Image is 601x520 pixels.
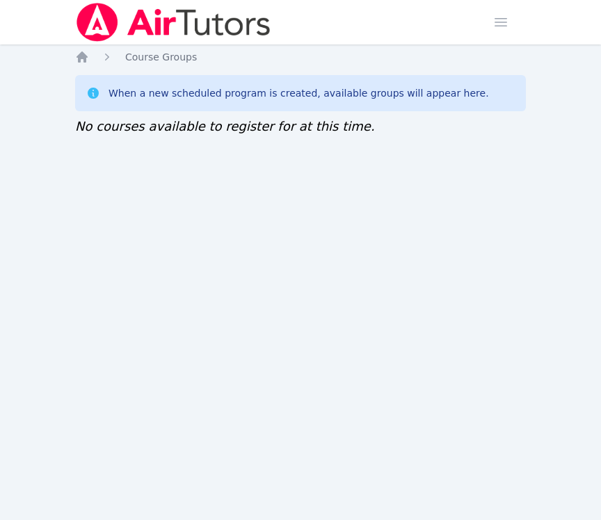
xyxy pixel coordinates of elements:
[125,51,197,63] span: Course Groups
[75,50,526,64] nav: Breadcrumb
[75,3,272,42] img: Air Tutors
[125,50,197,64] a: Course Groups
[109,86,489,100] div: When a new scheduled program is created, available groups will appear here.
[75,119,375,133] span: No courses available to register for at this time.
